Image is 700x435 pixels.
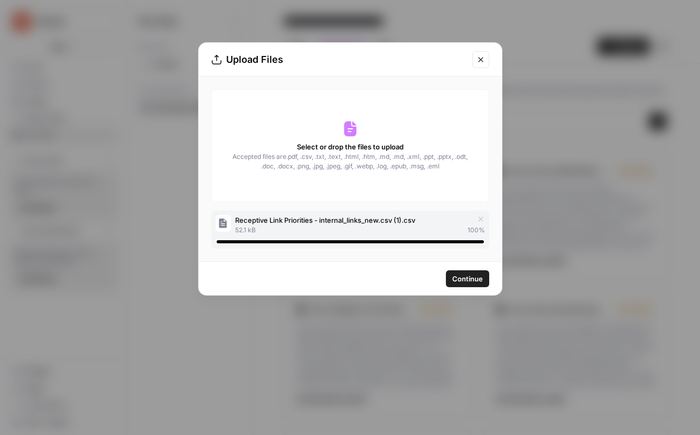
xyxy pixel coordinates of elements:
span: 100 % [468,225,485,235]
span: Receptive Link Priorities - internal_links_new.csv (1).csv [235,215,415,225]
span: Continue [452,273,483,284]
span: Select or drop the files to upload [297,141,404,152]
span: 52.1 kB [235,225,256,235]
span: Accepted files are .pdf, .csv, .txt, .text, .html, .htm, .md, .md, .xml, .ppt, .pptx, .odt, .doc,... [232,152,469,171]
button: Close modal [472,51,489,68]
div: Upload Files [211,52,466,67]
button: Continue [446,270,489,287]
